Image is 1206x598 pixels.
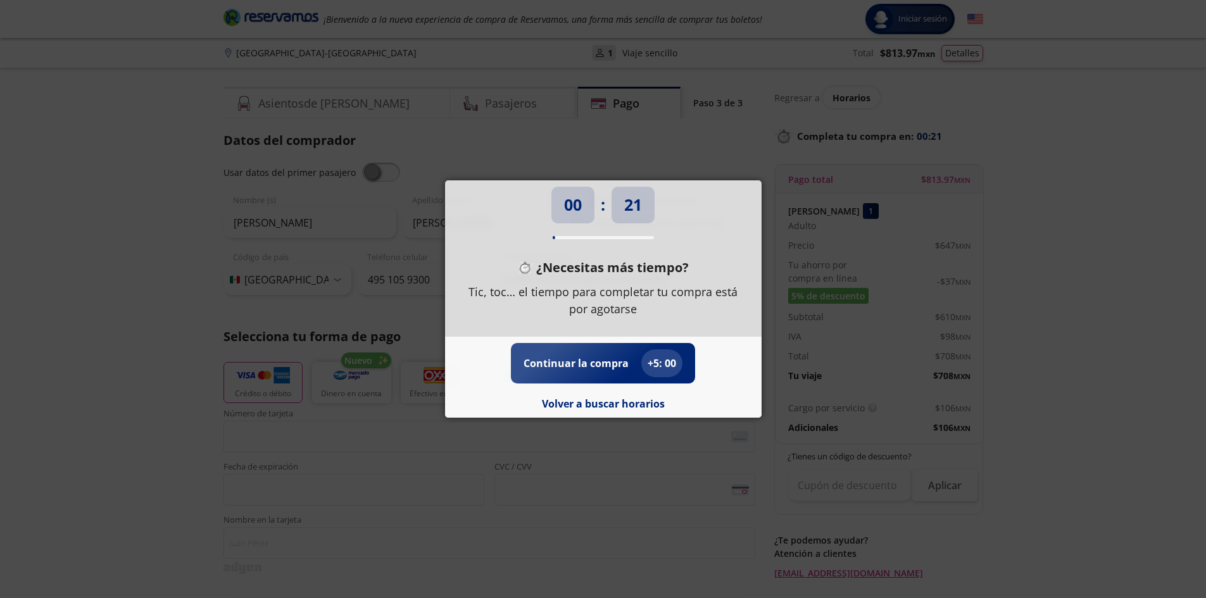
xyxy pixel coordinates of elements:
p: Tic, toc… el tiempo para completar tu compra está por agotarse [464,283,743,318]
p: + 5 : 00 [648,356,676,371]
p: 00 [564,193,582,217]
p: : [601,193,605,217]
button: Volver a buscar horarios [542,396,665,411]
button: Continuar la compra+5: 00 [524,349,682,377]
p: 21 [624,193,642,217]
p: ¿Necesitas más tiempo? [536,258,689,277]
p: Continuar la compra [524,356,629,371]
